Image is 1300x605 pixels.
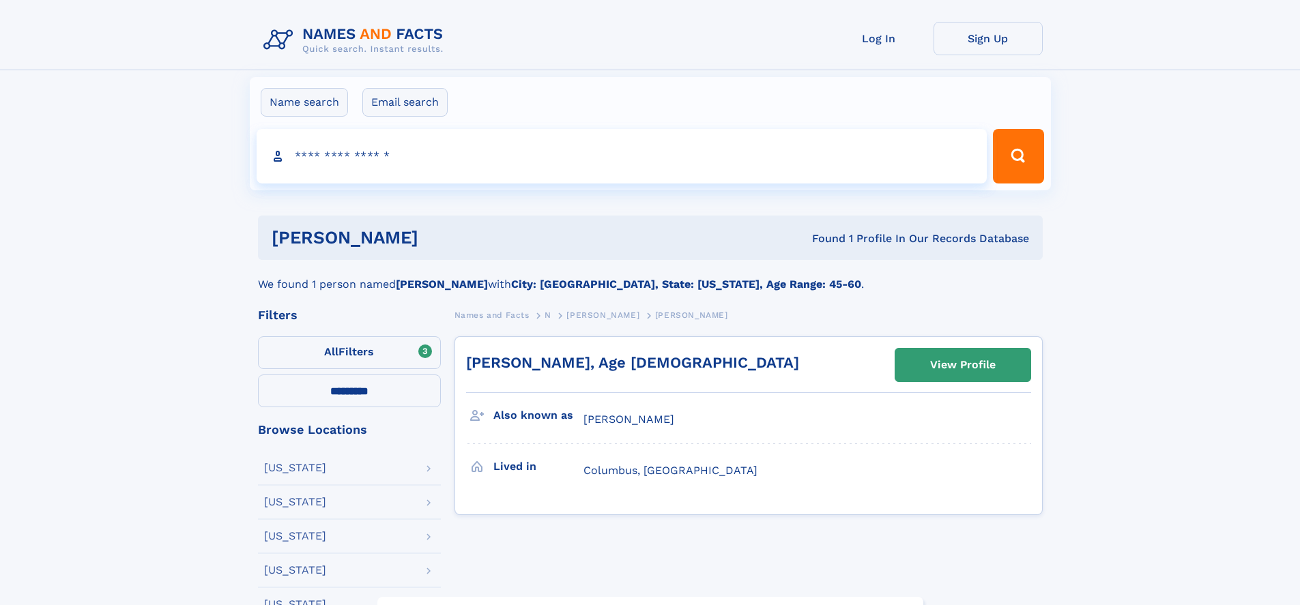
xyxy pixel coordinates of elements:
div: View Profile [930,349,996,381]
input: search input [257,129,987,183]
a: Log In [824,22,934,55]
h3: Lived in [493,455,583,478]
span: N [545,310,551,320]
div: Browse Locations [258,424,441,436]
b: [PERSON_NAME] [396,278,488,291]
label: Name search [261,88,348,117]
span: [PERSON_NAME] [566,310,639,320]
b: City: [GEOGRAPHIC_DATA], State: [US_STATE], Age Range: 45-60 [511,278,861,291]
div: [US_STATE] [264,531,326,542]
a: Names and Facts [454,306,530,323]
div: Filters [258,309,441,321]
span: [PERSON_NAME] [583,413,674,426]
a: View Profile [895,349,1030,381]
span: All [324,345,338,358]
span: [PERSON_NAME] [655,310,728,320]
span: Columbus, [GEOGRAPHIC_DATA] [583,464,757,477]
a: Sign Up [934,22,1043,55]
div: [US_STATE] [264,462,326,473]
img: Logo Names and Facts [258,22,454,59]
a: [PERSON_NAME], Age [DEMOGRAPHIC_DATA] [466,354,799,371]
h1: [PERSON_NAME] [272,229,616,246]
div: [US_STATE] [264,497,326,507]
h3: Also known as [493,404,583,427]
label: Filters [258,336,441,369]
button: Search Button [993,129,1043,183]
div: Found 1 Profile In Our Records Database [615,231,1029,246]
div: We found 1 person named with . [258,260,1043,293]
a: [PERSON_NAME] [566,306,639,323]
a: N [545,306,551,323]
div: [US_STATE] [264,565,326,576]
label: Email search [362,88,448,117]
